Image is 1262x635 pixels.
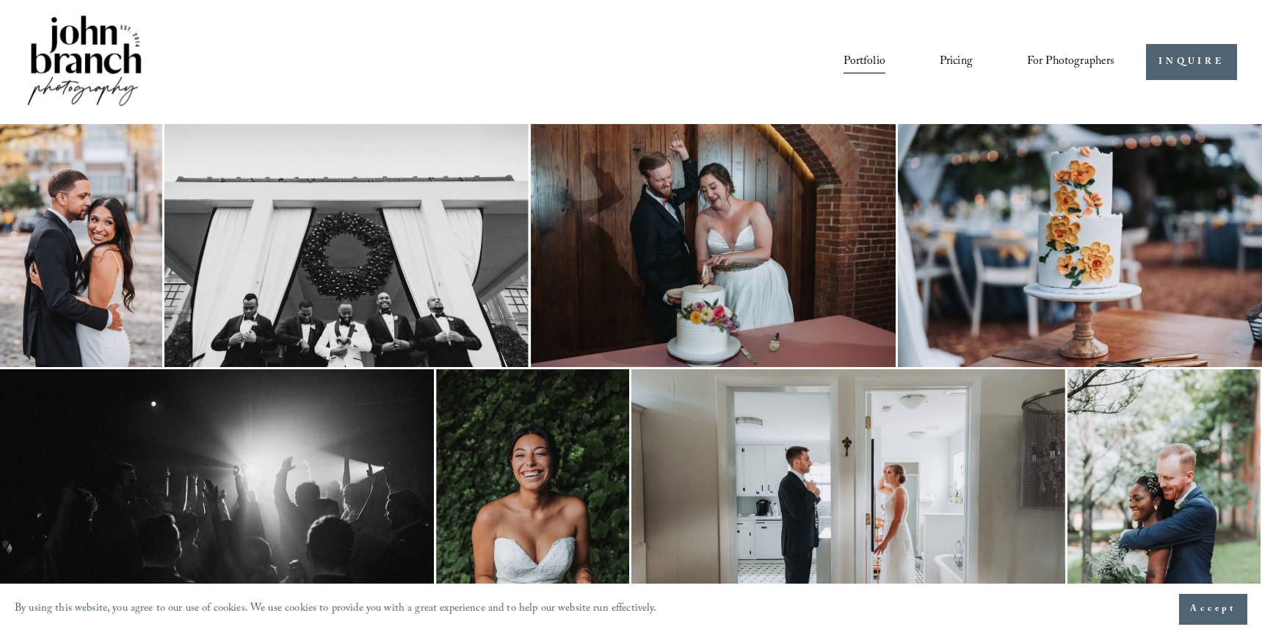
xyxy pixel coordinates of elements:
[1190,602,1236,617] span: Accept
[1179,594,1247,625] button: Accept
[1027,50,1115,75] a: folder dropdown
[844,50,885,75] a: Portfolio
[15,599,657,620] p: By using this website, you agree to our use of cookies. We use cookies to provide you with a grea...
[1027,51,1115,73] span: For Photographers
[1146,44,1236,80] a: INQUIRE
[940,50,973,75] a: Pricing
[164,124,529,367] img: Group of men in tuxedos standing under a large wreath on a building's entrance.
[531,124,896,367] img: A couple is playfully cutting their wedding cake. The bride is wearing a white strapless gown, an...
[25,12,144,112] img: John Branch IV Photography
